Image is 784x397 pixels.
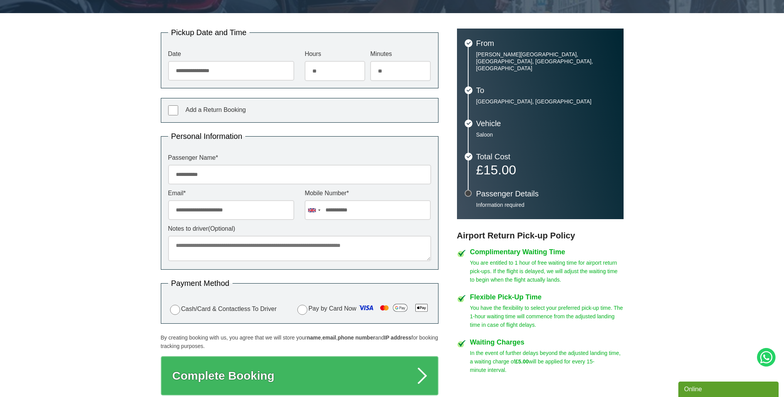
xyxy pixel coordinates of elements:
h3: Vehicle [476,120,616,127]
strong: IP address [384,334,411,341]
input: Add a Return Booking [168,105,178,115]
label: Mobile Number [305,190,431,196]
strong: £5.00 [515,358,529,365]
strong: phone number [338,334,375,341]
h4: Waiting Charges [470,339,624,346]
label: Hours [305,51,365,57]
span: Add a Return Booking [185,106,246,113]
p: £ [476,164,616,175]
h3: Total Cost [476,153,616,160]
h3: Airport Return Pick-up Policy [457,231,624,241]
legend: Personal Information [168,132,246,140]
div: United Kingdom: +44 [305,201,323,220]
button: Complete Booking [161,356,438,395]
strong: name [307,334,321,341]
label: Notes to driver [168,226,431,232]
label: Minutes [370,51,431,57]
input: Pay by Card Now [297,305,307,315]
span: (Optional) [208,225,235,232]
input: Cash/Card & Contactless To Driver [170,305,180,315]
h3: From [476,39,616,47]
h4: Complimentary Waiting Time [470,248,624,255]
p: [GEOGRAPHIC_DATA], [GEOGRAPHIC_DATA] [476,98,616,105]
iframe: chat widget [678,380,780,397]
p: Information required [476,201,616,208]
label: Pay by Card Now [295,302,431,316]
p: [PERSON_NAME][GEOGRAPHIC_DATA], [GEOGRAPHIC_DATA], [GEOGRAPHIC_DATA], [GEOGRAPHIC_DATA] [476,51,616,72]
label: Passenger Name [168,155,431,161]
strong: email [322,334,336,341]
span: 15.00 [483,162,516,177]
label: Date [168,51,294,57]
p: In the event of further delays beyond the adjusted landing time, a waiting charge of will be appl... [470,349,624,374]
p: You are entitled to 1 hour of free waiting time for airport return pick-ups. If the flight is del... [470,258,624,284]
legend: Pickup Date and Time [168,29,250,36]
h3: To [476,86,616,94]
label: Cash/Card & Contactless To Driver [168,304,277,315]
p: By creating booking with us, you agree that we will store your , , and for booking tracking purpo... [161,333,438,350]
h3: Passenger Details [476,190,616,198]
p: You have the flexibility to select your preferred pick-up time. The 1-hour waiting time will comm... [470,304,624,329]
p: Saloon [476,131,616,138]
label: Email [168,190,294,196]
legend: Payment Method [168,279,233,287]
h4: Flexible Pick-Up Time [470,294,624,301]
